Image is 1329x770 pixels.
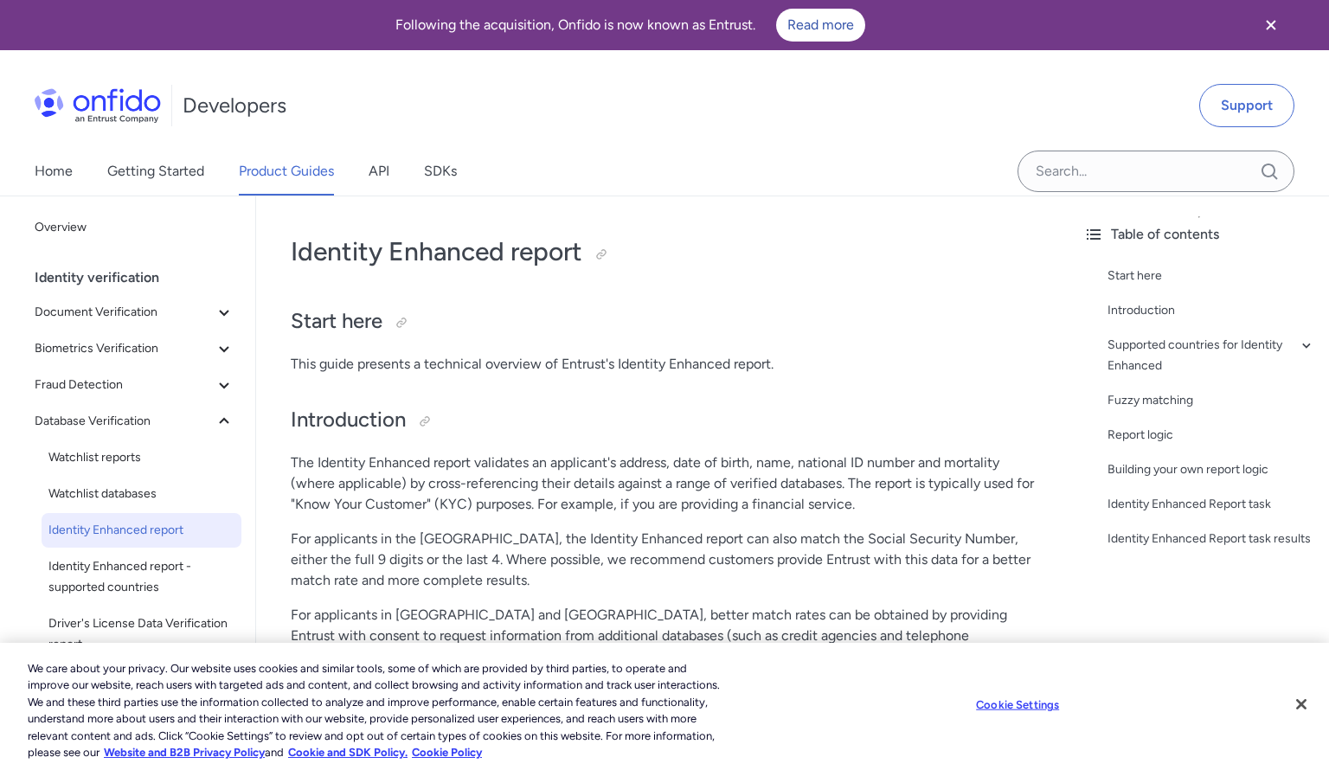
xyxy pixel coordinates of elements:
h2: Start here [291,307,1035,337]
a: Watchlist databases [42,477,241,511]
a: Identity Enhanced Report task [1107,494,1315,515]
input: Onfido search input field [1018,151,1294,192]
span: Driver's License Data Verification report [48,613,234,655]
p: For applicants in [GEOGRAPHIC_DATA] and [GEOGRAPHIC_DATA], better match rates can be obtained by ... [291,605,1035,667]
span: Overview [35,217,234,238]
a: Cookie and SDK Policy. [288,746,408,759]
a: Building your own report logic [1107,459,1315,480]
a: Cookie Policy [412,746,482,759]
h1: Developers [183,92,286,119]
a: Identity Enhanced report [42,513,241,548]
div: Following the acquisition, Onfido is now known as Entrust. [21,9,1239,42]
a: Driver's License Data Verification report [42,606,241,662]
a: Product Guides [239,147,334,196]
a: Report logic [1107,425,1315,446]
button: Fraud Detection [28,368,241,402]
button: Database Verification [28,404,241,439]
a: Start here [1107,266,1315,286]
a: Getting Started [107,147,204,196]
div: Table of contents [1083,224,1315,245]
span: Identity Enhanced report - supported countries [48,556,234,598]
a: Read more [776,9,865,42]
button: Document Verification [28,295,241,330]
a: Fuzzy matching [1107,390,1315,411]
p: This guide presents a technical overview of Entrust's Identity Enhanced report. [291,354,1035,375]
img: Onfido Logo [35,88,161,123]
button: Close [1282,685,1320,723]
a: Support [1199,84,1294,127]
svg: Close banner [1261,15,1281,35]
span: Biometrics Verification [35,338,214,359]
span: Document Verification [35,302,214,323]
a: Identity Enhanced report - supported countries [42,549,241,605]
a: SDKs [424,147,457,196]
div: We care about your privacy. Our website uses cookies and similar tools, some of which are provide... [28,660,731,761]
a: Home [35,147,73,196]
p: For applicants in the [GEOGRAPHIC_DATA], the Identity Enhanced report can also match the Social S... [291,529,1035,591]
a: Identity Enhanced Report task results [1107,529,1315,549]
a: Introduction [1107,300,1315,321]
button: Close banner [1239,3,1303,47]
span: Identity Enhanced report [48,520,234,541]
a: Supported countries for Identity Enhanced [1107,335,1315,376]
p: The Identity Enhanced report validates an applicant's address, date of birth, name, national ID n... [291,452,1035,515]
span: Database Verification [35,411,214,432]
span: Fraud Detection [35,375,214,395]
a: More information about our cookie policy., opens in a new tab [104,746,265,759]
button: Cookie Settings [964,688,1072,722]
div: Identity verification [35,260,248,295]
span: Watchlist reports [48,447,234,468]
h1: Identity Enhanced report [291,234,1035,269]
span: Watchlist databases [48,484,234,504]
a: Watchlist reports [42,440,241,475]
button: Biometrics Verification [28,331,241,366]
a: Overview [28,210,241,245]
a: API [369,147,389,196]
h2: Introduction [291,406,1035,435]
